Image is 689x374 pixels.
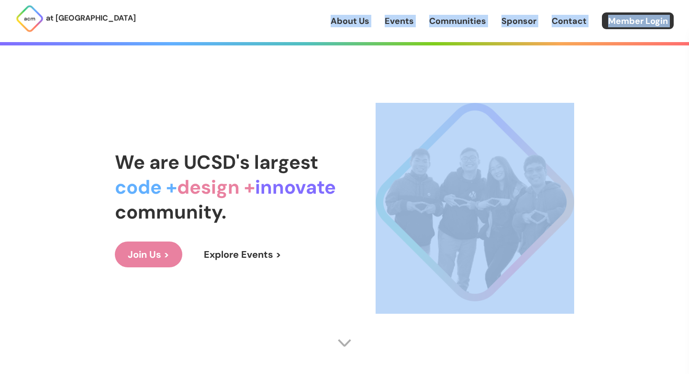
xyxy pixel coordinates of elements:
p: at [GEOGRAPHIC_DATA] [46,12,136,24]
a: Contact [552,15,587,27]
a: at [GEOGRAPHIC_DATA] [15,4,136,33]
span: design + [177,175,255,199]
img: Cool Logo [376,103,574,301]
a: About Us [331,15,369,27]
img: ACM Logo [15,4,44,33]
span: We are UCSD's largest [115,150,318,175]
a: Member Login [602,12,674,29]
a: Communities [429,15,486,27]
a: Sponsor [501,15,536,27]
a: Join Us > [115,242,182,267]
span: code + [115,175,177,199]
img: Scroll Arrow [337,336,352,350]
a: Events [385,15,414,27]
span: community. [115,199,226,224]
span: innovate [255,175,336,199]
a: Explore Events > [191,242,294,267]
